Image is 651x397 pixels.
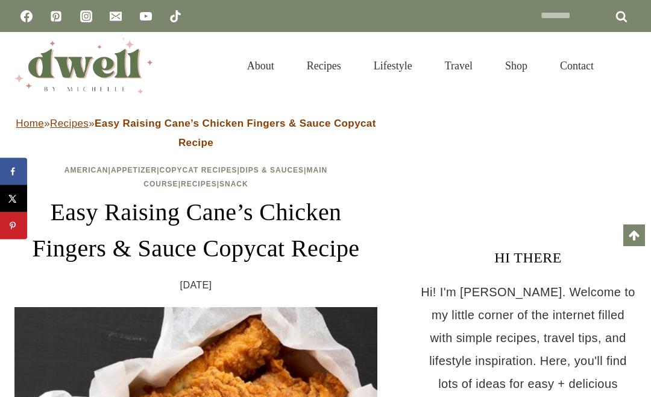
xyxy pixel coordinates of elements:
a: Instagram [74,4,98,28]
a: Shop [489,45,544,87]
a: Pinterest [44,4,68,28]
a: Scroll to top [623,224,645,246]
a: Home [16,118,44,129]
a: Recipes [181,180,217,188]
span: | | | | | | [64,166,327,188]
a: Main Course [143,166,327,188]
a: Dips & Sauces [240,166,304,174]
a: Recipes [50,118,89,129]
time: [DATE] [180,276,212,294]
a: American [64,166,108,174]
a: TikTok [163,4,187,28]
a: Travel [429,45,489,87]
nav: Primary Navigation [231,45,610,87]
a: YouTube [134,4,158,28]
button: View Search Form [616,56,637,76]
a: About [231,45,291,87]
a: Facebook [14,4,39,28]
a: Recipes [291,45,357,87]
a: Lifestyle [357,45,429,87]
img: DWELL by michelle [14,38,153,94]
a: Appetizer [111,166,157,174]
a: Snack [219,180,248,188]
a: Copycat Recipes [160,166,237,174]
span: » » [16,118,376,148]
h3: HI THERE [420,247,637,268]
a: Email [104,4,128,28]
h1: Easy Raising Cane’s Chicken Fingers & Sauce Copycat Recipe [14,194,377,267]
a: Contact [544,45,610,87]
strong: Easy Raising Cane’s Chicken Fingers & Sauce Copycat Recipe [95,118,376,148]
